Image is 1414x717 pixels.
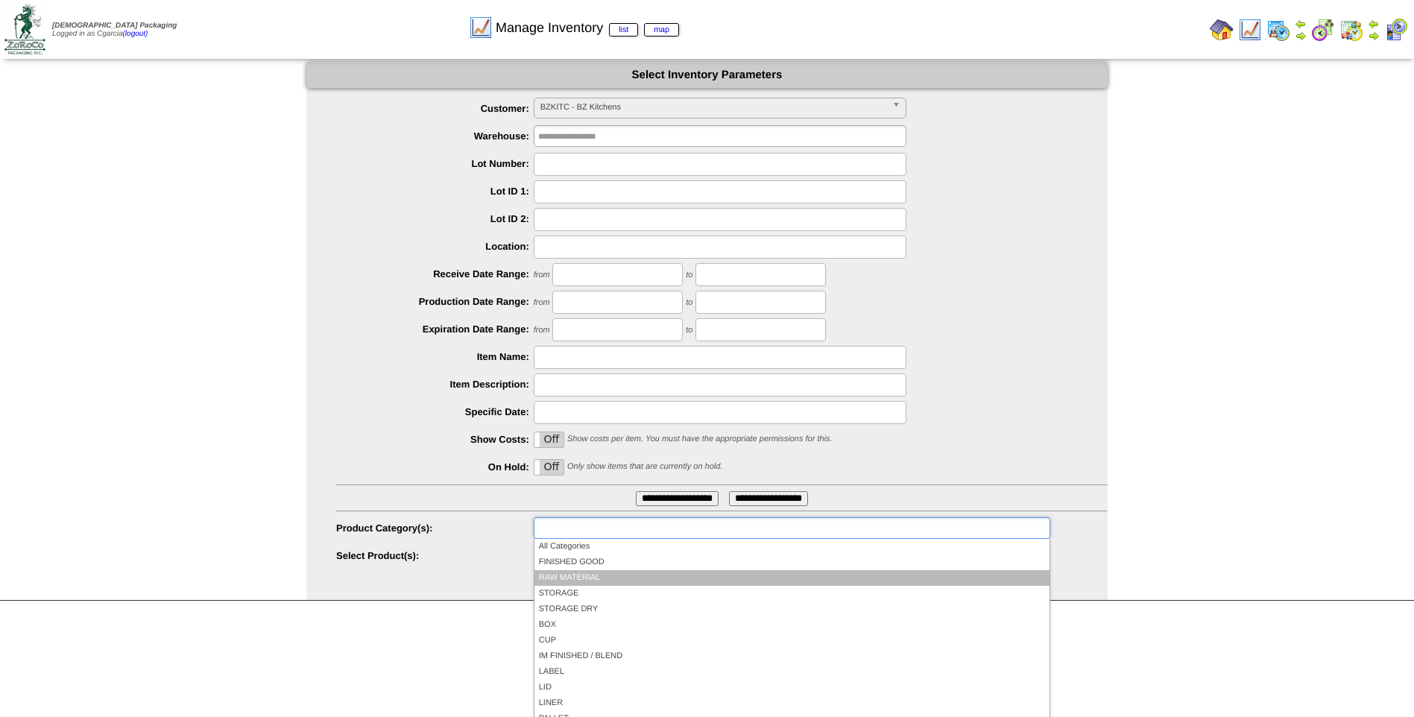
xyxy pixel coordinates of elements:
div: OnOff [534,459,565,476]
li: STORAGE [534,586,1050,601]
span: BZKITC - BZ Kitchens [540,98,886,116]
img: calendarblend.gif [1311,18,1335,42]
span: from [534,271,550,279]
label: Off [534,432,564,447]
li: All Categories [534,539,1050,555]
img: zoroco-logo-small.webp [4,4,45,54]
label: On Hold: [336,461,534,473]
li: IM FINISHED / BLEND [534,648,1050,664]
label: Product Category(s): [336,522,534,534]
span: to [686,271,692,279]
span: Only show items that are currently on hold. [567,462,722,471]
img: arrowleft.gif [1295,18,1307,30]
li: STORAGE DRY [534,601,1050,617]
img: calendarinout.gif [1339,18,1363,42]
a: list [609,23,638,37]
label: Customer: [336,103,534,114]
span: to [686,326,692,335]
span: Logged in as Cgarcia [52,22,177,38]
span: to [686,298,692,307]
span: from [534,298,550,307]
label: Lot Number: [336,158,534,169]
div: OnOff [534,432,565,448]
label: Off [534,460,564,475]
li: LINER [534,695,1050,711]
li: BOX [534,617,1050,633]
label: Item Name: [336,351,534,362]
span: [DEMOGRAPHIC_DATA] Packaging [52,22,177,30]
span: from [534,326,550,335]
img: line_graph.gif [469,16,493,40]
div: Select Inventory Parameters [306,62,1108,88]
img: arrowright.gif [1295,30,1307,42]
span: Manage Inventory [496,20,679,36]
label: Location: [336,241,534,252]
img: arrowleft.gif [1368,18,1380,30]
li: LABEL [534,664,1050,680]
img: home.gif [1210,18,1234,42]
li: CUP [534,633,1050,648]
img: calendarcustomer.gif [1384,18,1408,42]
img: calendarprod.gif [1266,18,1290,42]
li: LID [534,680,1050,695]
label: Production Date Range: [336,296,534,307]
label: Lot ID 2: [336,213,534,224]
img: arrowright.gif [1368,30,1380,42]
label: Show Costs: [336,434,534,445]
li: RAW MATERIAL [534,570,1050,586]
span: Show costs per item. You must have the appropriate permissions for this. [567,435,833,443]
label: Expiration Date Range: [336,323,534,335]
a: (logout) [123,30,148,38]
label: Receive Date Range: [336,268,534,279]
label: Item Description: [336,379,534,390]
label: Warehouse: [336,130,534,142]
label: Select Product(s): [336,550,534,561]
label: Lot ID 1: [336,186,534,197]
label: Specific Date: [336,406,534,417]
li: FINISHED GOOD [534,555,1050,570]
img: line_graph.gif [1238,18,1262,42]
a: map [644,23,679,37]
